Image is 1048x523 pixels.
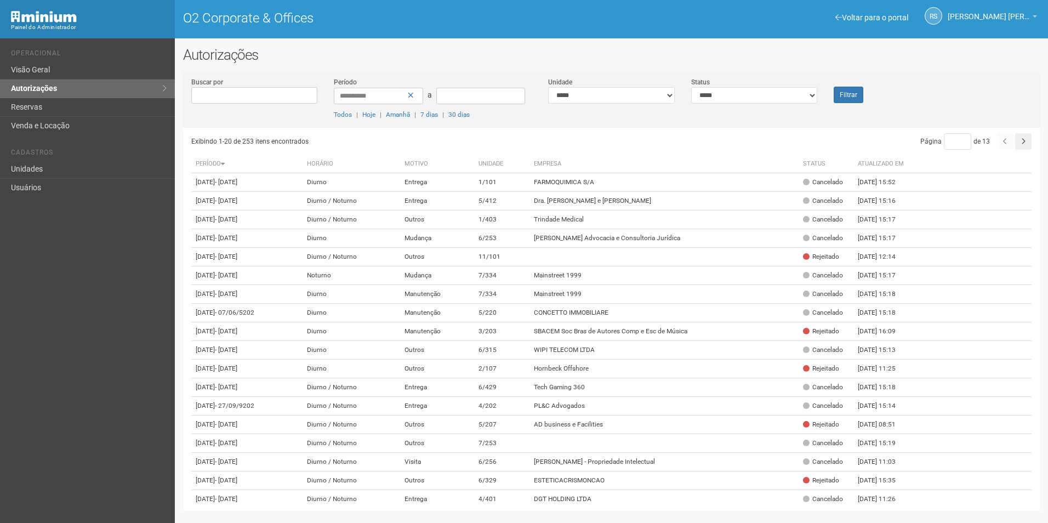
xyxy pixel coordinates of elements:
td: 7/253 [474,434,529,453]
td: [DATE] [191,285,303,304]
td: Outros [400,248,475,266]
td: [DATE] 15:16 [853,192,914,211]
td: Diurno / Noturno [303,453,400,471]
td: Diurno [303,173,400,192]
span: - [DATE] [215,327,237,335]
th: Status [799,155,853,173]
td: [DATE] 08:51 [853,416,914,434]
div: Cancelado [803,178,843,187]
td: [DATE] [191,248,303,266]
span: - [DATE] [215,383,237,391]
div: Cancelado [803,345,843,355]
span: - [DATE] [215,439,237,447]
div: Cancelado [803,383,843,392]
label: Unidade [548,77,572,87]
td: Entrega [400,192,475,211]
div: Rejeitado [803,327,839,336]
label: Buscar por [191,77,223,87]
td: 3/203 [474,322,529,341]
td: Manutenção [400,304,475,322]
td: [DATE] 15:18 [853,378,914,397]
div: Rejeitado [803,476,839,485]
a: RS [925,7,942,25]
td: 11/101 [474,248,529,266]
td: WIPI TELECOM LTDA [529,341,798,360]
td: Diurno [303,229,400,248]
li: Cadastros [11,149,167,160]
td: Hornbeck Offshore [529,360,798,378]
td: Outros [400,360,475,378]
td: 6/253 [474,229,529,248]
td: Mudança [400,266,475,285]
td: Mainstreet 1999 [529,266,798,285]
td: Outros [400,416,475,434]
td: [DATE] 15:14 [853,397,914,416]
td: Dra. [PERSON_NAME] e [PERSON_NAME] [529,192,798,211]
td: [DATE] [191,341,303,360]
span: | [356,111,358,118]
span: - [DATE] [215,495,237,503]
td: [DATE] [191,378,303,397]
span: Página de 13 [920,138,990,145]
td: 6/429 [474,378,529,397]
td: Entrega [400,397,475,416]
span: - 27/09/9202 [215,402,254,410]
td: 7/334 [474,285,529,304]
td: 6/329 [474,471,529,490]
td: [DATE] [191,192,303,211]
div: Cancelado [803,234,843,243]
td: [DATE] [191,434,303,453]
td: [DATE] [191,360,303,378]
th: Motivo [400,155,475,173]
div: Exibindo 1-20 de 253 itens encontrados [191,133,612,150]
img: Minium [11,11,77,22]
td: Outros [400,341,475,360]
li: Operacional [11,49,167,61]
div: Cancelado [803,439,843,448]
td: [DATE] 11:03 [853,453,914,471]
td: 5/412 [474,192,529,211]
td: Entrega [400,490,475,509]
td: [DATE] 15:35 [853,471,914,490]
a: Todos [334,111,352,118]
td: Outros [400,211,475,229]
td: 4/401 [474,490,529,509]
div: Rejeitado [803,364,839,373]
span: - [DATE] [215,271,237,279]
td: [DATE] [191,304,303,322]
td: 5/220 [474,304,529,322]
th: Atualizado em [853,155,914,173]
span: - [DATE] [215,197,237,204]
td: [DATE] 12:14 [853,248,914,266]
td: Diurno / Noturno [303,471,400,490]
td: Tech Gaming 360 [529,378,798,397]
td: 5/207 [474,416,529,434]
td: [DATE] 16:09 [853,322,914,341]
td: SBACEM Soc Bras de Autores Comp e Esc de Música [529,322,798,341]
div: Cancelado [803,401,843,411]
td: Diurno [303,304,400,322]
td: Diurno / Noturno [303,416,400,434]
td: PL&C Advogados [529,397,798,416]
td: Entrega [400,173,475,192]
a: Voltar para o portal [835,13,908,22]
td: Diurno / Noturno [303,490,400,509]
td: Diurno [303,360,400,378]
td: Noturno [303,266,400,285]
td: [DATE] [191,322,303,341]
div: Cancelado [803,494,843,504]
td: [DATE] 15:13 [853,341,914,360]
td: 6/256 [474,453,529,471]
div: Rejeitado [803,420,839,429]
td: Outros [400,434,475,453]
td: Diurno / Noturno [303,378,400,397]
td: [DATE] [191,397,303,416]
td: Manutenção [400,285,475,304]
td: [DATE] 15:19 [853,434,914,453]
span: - [DATE] [215,346,237,354]
span: - [DATE] [215,365,237,372]
div: Rejeitado [803,252,839,261]
td: [DATE] 11:25 [853,360,914,378]
span: | [380,111,381,118]
td: [DATE] [191,453,303,471]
